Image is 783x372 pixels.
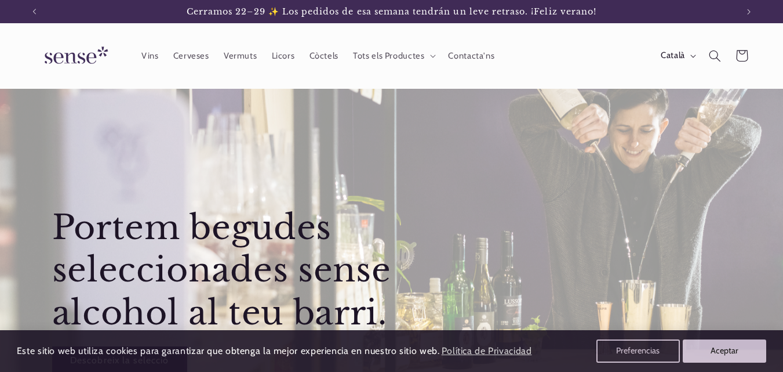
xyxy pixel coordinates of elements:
[26,35,122,77] a: Sense
[52,206,423,334] h2: Portem begudes seleccionades sense alcohol al teu barri.
[134,43,166,68] a: Vins
[187,6,596,17] span: Cerramos 22–29 ✨ Los pedidos de esa semana tendrán un leve retraso. ¡Feliz verano!
[701,42,728,69] summary: Cerca
[353,50,424,62] span: Tots els Productes
[661,49,685,62] span: Català
[654,44,702,67] button: Català
[683,340,766,363] button: Aceptar
[448,50,494,62] span: Contacta'ns
[264,43,302,68] a: Licors
[309,50,338,62] span: Còctels
[439,341,533,362] a: Política de Privacidad (opens in a new tab)
[346,43,441,68] summary: Tots els Productes
[17,345,440,356] span: Este sitio web utiliza cookies para garantizar que obtenga la mejor experiencia en nuestro sitio ...
[596,340,680,363] button: Preferencias
[441,43,502,68] a: Contacta'ns
[272,50,295,62] span: Licors
[216,43,264,68] a: Vermuts
[302,43,346,68] a: Còctels
[31,39,118,73] img: Sense
[166,43,216,68] a: Cerveses
[173,50,209,62] span: Cerveses
[224,50,257,62] span: Vermuts
[141,50,159,62] span: Vins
